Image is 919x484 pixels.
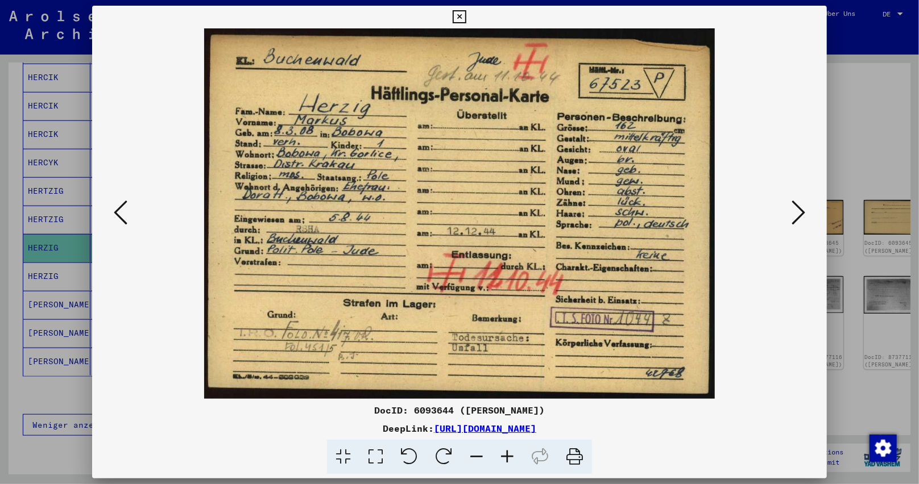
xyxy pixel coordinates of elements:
[131,28,789,399] img: 001.jpg
[434,423,536,434] a: [URL][DOMAIN_NAME]
[869,434,896,461] div: Zustimmung ändern
[870,435,897,462] img: Zustimmung ändern
[92,422,827,435] div: DeepLink:
[92,403,827,417] div: DocID: 6093644 ([PERSON_NAME])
